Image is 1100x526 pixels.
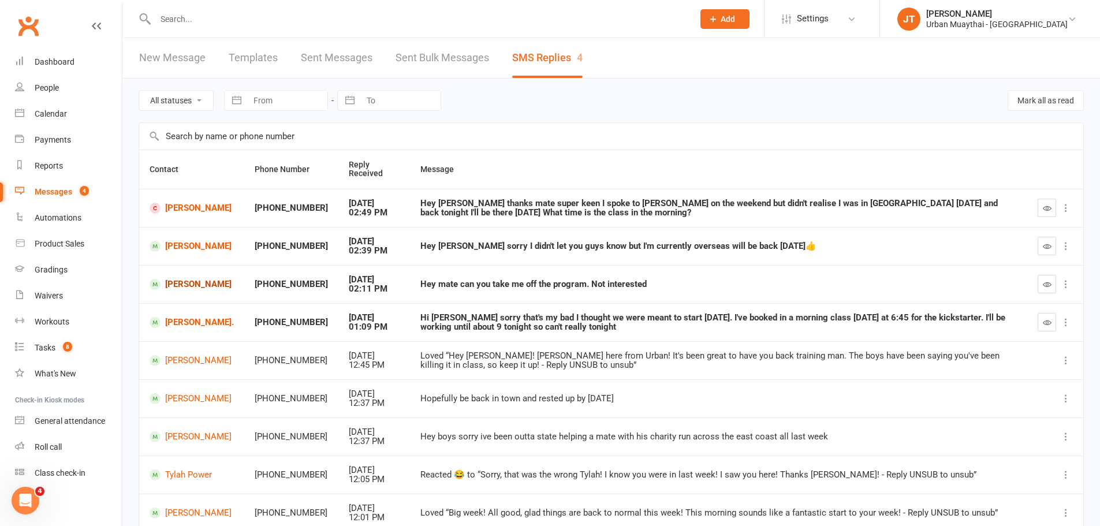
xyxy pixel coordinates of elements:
div: Hey [PERSON_NAME] thanks mate super keen I spoke to [PERSON_NAME] on the weekend but didn't reali... [420,199,1017,218]
th: Contact [139,150,244,189]
span: Add [721,14,735,24]
a: Gradings [15,257,122,283]
a: Clubworx [14,12,43,40]
div: [PHONE_NUMBER] [255,203,328,213]
input: Search... [152,11,685,27]
a: [PERSON_NAME] [150,431,234,442]
div: Loved “Hey [PERSON_NAME]! [PERSON_NAME] here from Urban! It's been great to have you back trainin... [420,351,1017,370]
a: Dashboard [15,49,122,75]
th: Message [410,150,1027,189]
div: [PHONE_NUMBER] [255,470,328,480]
a: [PERSON_NAME] [150,393,234,404]
a: Calendar [15,101,122,127]
div: [DATE] [349,275,400,285]
div: Reports [35,161,63,170]
div: Automations [35,213,81,222]
a: Waivers [15,283,122,309]
div: [DATE] [349,313,400,323]
a: [PERSON_NAME]. [150,317,234,328]
div: Calendar [35,109,67,118]
div: Gradings [35,265,68,274]
input: From [247,91,327,110]
a: Workouts [15,309,122,335]
button: Mark all as read [1008,90,1084,111]
button: Add [700,9,750,29]
div: 12:37 PM [349,398,400,408]
div: 02:11 PM [349,284,400,294]
span: Settings [797,6,829,32]
input: To [360,91,441,110]
span: 4 [35,487,44,496]
div: 12:37 PM [349,437,400,446]
div: [PHONE_NUMBER] [255,356,328,365]
div: Loved “Big week! All good, glad things are back to normal this week! This morning sounds like a f... [420,508,1017,518]
a: New Message [139,38,206,78]
div: Workouts [35,317,69,326]
a: Templates [229,38,278,78]
div: What's New [35,369,76,378]
div: 12:45 PM [349,360,400,370]
div: [PHONE_NUMBER] [255,432,328,442]
div: JT [897,8,920,31]
a: Messages 4 [15,179,122,205]
input: Search by name or phone number [139,123,1083,150]
div: 02:39 PM [349,246,400,256]
div: [PHONE_NUMBER] [255,241,328,251]
div: [DATE] [349,427,400,437]
div: 02:49 PM [349,208,400,218]
div: [DATE] [349,465,400,475]
a: Product Sales [15,231,122,257]
div: [DATE] [349,237,400,247]
div: Hi [PERSON_NAME] sorry that's my bad I thought we were meant to start [DATE]. I've booked in a mo... [420,313,1017,332]
div: Hopefully be back in town and rested up by [DATE] [420,394,1017,404]
a: [PERSON_NAME] [150,279,234,290]
div: Hey [PERSON_NAME] sorry I didn't let you guys know but I'm currently overseas will be back [DATE]👍 [420,241,1017,251]
div: General attendance [35,416,105,426]
div: 12:05 PM [349,475,400,484]
a: General attendance kiosk mode [15,408,122,434]
a: [PERSON_NAME] [150,241,234,252]
div: [DATE] [349,199,400,208]
span: 4 [80,186,89,196]
div: [DATE] [349,351,400,361]
a: SMS Replies4 [512,38,583,78]
a: Automations [15,205,122,231]
a: Tylah Power [150,469,234,480]
a: Class kiosk mode [15,460,122,486]
div: [DATE] [349,503,400,513]
div: [DATE] [349,389,400,399]
th: Phone Number [244,150,338,189]
div: Tasks [35,343,55,352]
div: Urban Muaythai - [GEOGRAPHIC_DATA] [926,19,1068,29]
div: 4 [577,51,583,64]
a: [PERSON_NAME] [150,203,234,214]
div: Payments [35,135,71,144]
a: Tasks 8 [15,335,122,361]
div: Hey boys sorry ive been outta state helping a mate with his charity run across the east coast all... [420,432,1017,442]
div: Hey mate can you take me off the program. Not interested [420,279,1017,289]
div: Product Sales [35,239,84,248]
div: Waivers [35,291,63,300]
a: Sent Bulk Messages [396,38,489,78]
a: Payments [15,127,122,153]
a: Sent Messages [301,38,372,78]
div: [PERSON_NAME] [926,9,1068,19]
div: Class check-in [35,468,85,477]
div: [PHONE_NUMBER] [255,508,328,518]
div: 12:01 PM [349,513,400,523]
a: People [15,75,122,101]
a: What's New [15,361,122,387]
iframe: Intercom live chat [12,487,39,514]
a: [PERSON_NAME] [150,355,234,366]
th: Reply Received [338,150,410,189]
div: [PHONE_NUMBER] [255,318,328,327]
a: Roll call [15,434,122,460]
div: 01:09 PM [349,322,400,332]
div: Messages [35,187,72,196]
span: 8 [63,342,72,352]
div: Dashboard [35,57,74,66]
a: [PERSON_NAME] [150,508,234,518]
div: [PHONE_NUMBER] [255,279,328,289]
div: Reacted 😂 to “Sorry, that was the wrong Tylah! I know you were in last week! I saw you here! Than... [420,470,1017,480]
a: Reports [15,153,122,179]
